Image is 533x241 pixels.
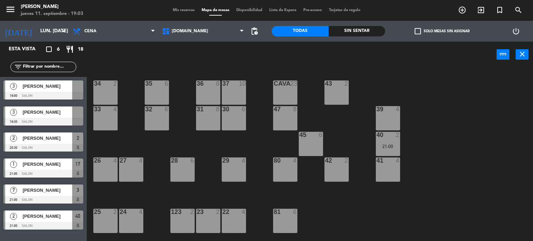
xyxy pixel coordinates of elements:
span: Tarjetas de regalo [325,8,364,12]
i: power_input [499,50,507,58]
div: 32 [145,106,146,112]
span: 3 [77,186,79,194]
div: 2 [113,80,118,87]
div: 4 [139,209,143,215]
div: jueves 11. septiembre - 19:03 [21,10,83,17]
input: Filtrar por nombre... [22,63,76,71]
div: 4 [242,209,246,215]
div: 4 [113,157,118,164]
span: Cena [84,29,96,34]
span: 3 [10,109,17,116]
i: filter_list [14,63,22,71]
div: Esta vista [3,45,50,53]
div: 6 [191,157,195,164]
span: [PERSON_NAME] [23,109,72,116]
span: 2 [10,135,17,142]
span: 18 [78,45,83,53]
span: [PERSON_NAME] [23,187,72,194]
div: 6 [293,209,297,215]
div: 45 [299,132,300,138]
span: 17 [75,160,80,168]
i: crop_square [45,45,53,53]
span: 6 [57,45,60,53]
i: restaurant [66,45,74,53]
div: 40 [377,132,377,138]
div: 22 [222,209,223,215]
i: arrow_drop_down [59,27,68,35]
div: 8 [216,80,220,87]
span: 1 [10,161,17,168]
div: 10 [239,80,246,87]
span: 3 [10,83,17,90]
div: 21:00 [376,144,400,149]
div: 35 [145,80,146,87]
div: 23 [290,80,297,87]
div: 30 [222,106,223,112]
div: 6 [165,80,169,87]
i: menu [5,4,16,15]
span: 7 [10,187,17,194]
div: 41 [377,157,377,164]
i: add_circle_outline [458,6,466,14]
div: [PERSON_NAME] [21,3,83,10]
i: search [514,6,523,14]
div: 2 [216,209,220,215]
div: 4 [242,157,246,164]
i: exit_to_app [477,6,485,14]
div: 37 [222,80,223,87]
span: 2 [77,134,79,142]
div: Todas [272,26,329,36]
span: [PERSON_NAME] [23,83,72,90]
div: 2 [113,209,118,215]
div: 4 [396,157,400,164]
span: check_box_outline_blank [415,28,421,34]
i: close [518,50,526,58]
i: power_settings_new [512,27,520,35]
div: 2 [345,157,349,164]
label: Solo mesas sin asignar [415,28,469,34]
i: turned_in_not [496,6,504,14]
span: 2 [10,213,17,220]
span: Mapa de mesas [198,8,233,12]
span: 40 [75,212,80,220]
div: 8 [293,106,297,112]
span: Lista de Espera [266,8,300,12]
span: Pre-acceso [300,8,325,12]
span: [PERSON_NAME] [23,161,72,168]
button: menu [5,4,16,17]
div: Sin sentar [329,26,386,36]
span: pending_actions [250,27,259,35]
span: [PERSON_NAME] [23,213,72,220]
span: [PERSON_NAME] [23,135,72,142]
span: Mis reservas [169,8,198,12]
span: [DOMAIN_NAME] [172,29,208,34]
div: 6 [165,106,169,112]
button: power_input [497,49,509,60]
div: 2 [191,209,195,215]
div: 4 [293,157,297,164]
div: 2 [396,132,400,138]
div: 4 [113,106,118,112]
div: 4 [396,106,400,112]
div: 39 [377,106,377,112]
div: 6 [242,106,246,112]
div: 4 [139,157,143,164]
div: 29 [222,157,223,164]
